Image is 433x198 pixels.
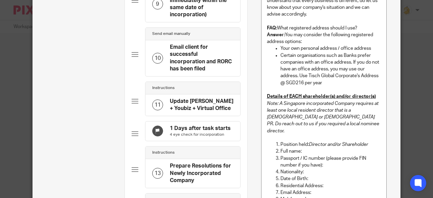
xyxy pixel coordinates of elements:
[280,169,381,175] p: Nationality:
[152,168,163,179] div: 13
[170,162,233,184] h4: Prepare Resolutions for Newly Incorporated Company
[152,150,175,155] h4: Instructions
[280,141,381,148] p: Position held:
[170,44,233,73] h4: Email client for successful incorporation and RORC has been filed
[170,132,231,137] p: 4 eye check for incorporation
[280,155,381,169] p: Passport / IC number (please provide FIN number if you have):
[280,189,381,196] p: Email Address:
[152,53,163,64] div: 10
[152,100,163,110] div: 11
[280,175,381,182] p: Date of Birth:
[309,142,368,147] em: Director and/or Shareholder
[280,182,381,189] p: Residential Address:
[280,45,381,52] p: Your own personal address / office address
[267,101,380,133] em: Note: A Singapore incorporated Company requires at least one local resident director that is a [D...
[280,52,381,86] p: Certain organisations such as Banks prefer companies with an office address. If you do not have a...
[170,125,231,132] h4: 1 Days after task starts
[267,94,376,99] u: Details of EACH shareholder(s) and/or director(s)
[152,31,190,37] h4: Send email manually
[267,18,381,31] p: What registered address should I use?
[267,32,285,37] strong: Answer:
[170,98,233,112] h4: Update [PERSON_NAME] + Youbiz + Virtual Office
[267,31,381,45] p: You may consider the following registered address options:
[152,85,175,91] h4: Instructions
[280,148,381,155] p: Full name:
[267,26,277,30] strong: FAQ:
